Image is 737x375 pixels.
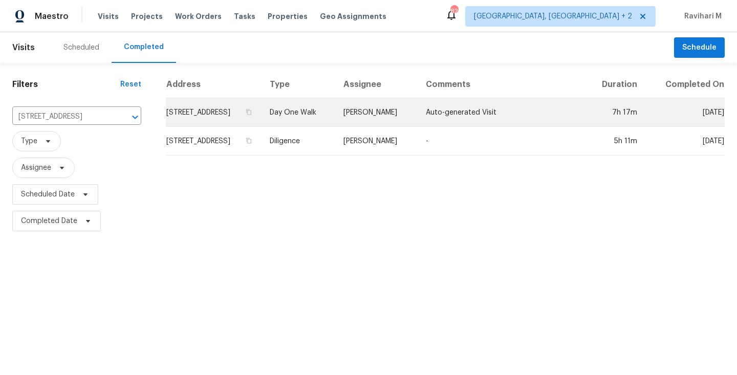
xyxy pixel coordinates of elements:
[674,37,725,58] button: Schedule
[63,42,99,53] div: Scheduled
[418,98,586,127] td: Auto-generated Visit
[98,11,119,21] span: Visits
[35,11,69,21] span: Maestro
[124,42,164,52] div: Completed
[244,107,253,117] button: Copy Address
[645,71,725,98] th: Completed On
[12,109,113,125] input: Search for an address...
[21,189,75,200] span: Scheduled Date
[682,41,717,54] span: Schedule
[128,110,142,124] button: Open
[268,11,308,21] span: Properties
[335,71,417,98] th: Assignee
[335,98,417,127] td: [PERSON_NAME]
[21,163,51,173] span: Assignee
[21,136,37,146] span: Type
[585,71,645,98] th: Duration
[262,127,335,156] td: Diligence
[12,79,120,90] h1: Filters
[131,11,163,21] span: Projects
[166,98,262,127] td: [STREET_ADDRESS]
[12,36,35,59] span: Visits
[320,11,386,21] span: Geo Assignments
[585,98,645,127] td: 7h 17m
[166,127,262,156] td: [STREET_ADDRESS]
[175,11,222,21] span: Work Orders
[120,79,141,90] div: Reset
[645,98,725,127] td: [DATE]
[418,71,586,98] th: Comments
[166,71,262,98] th: Address
[585,127,645,156] td: 5h 11m
[21,216,77,226] span: Completed Date
[244,136,253,145] button: Copy Address
[262,98,335,127] td: Day One Walk
[474,11,632,21] span: [GEOGRAPHIC_DATA], [GEOGRAPHIC_DATA] + 2
[418,127,586,156] td: -
[262,71,335,98] th: Type
[680,11,722,21] span: Ravihari M
[234,13,255,20] span: Tasks
[645,127,725,156] td: [DATE]
[335,127,417,156] td: [PERSON_NAME]
[450,6,458,16] div: 82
